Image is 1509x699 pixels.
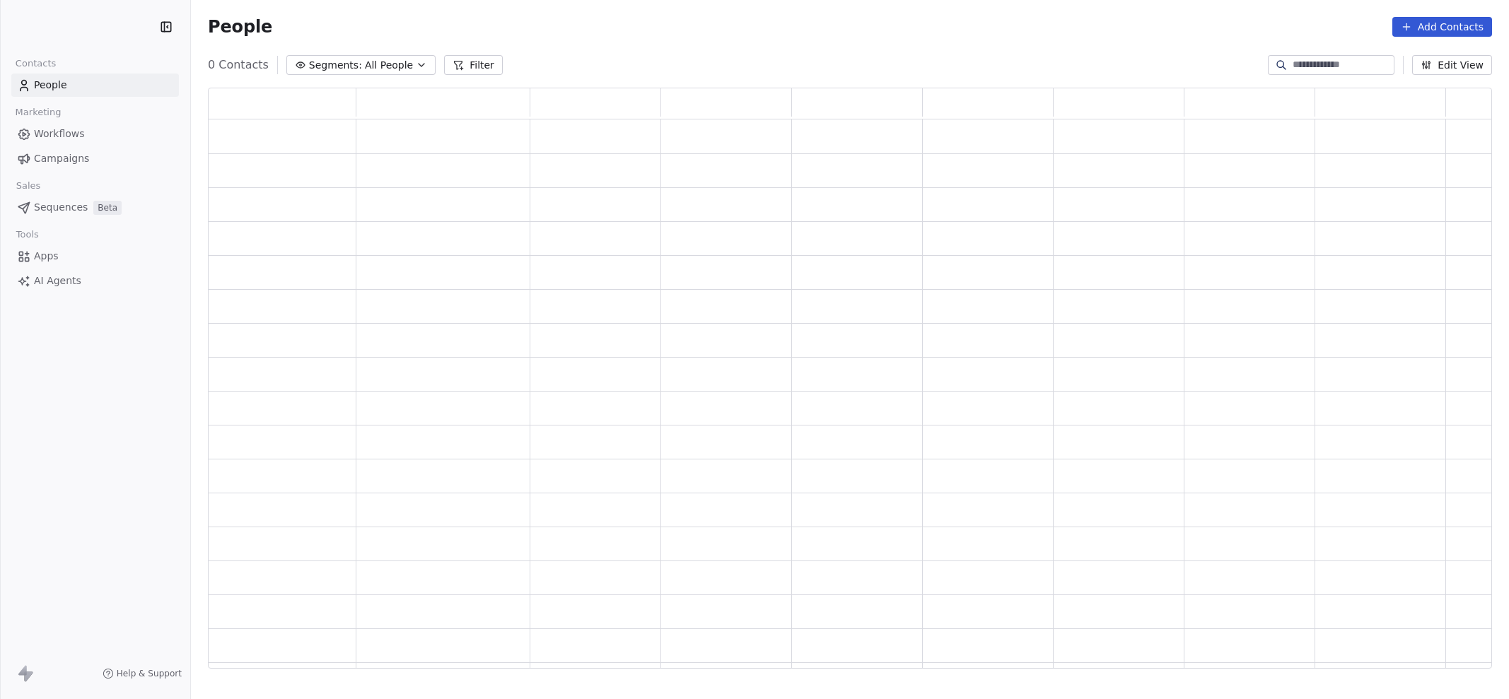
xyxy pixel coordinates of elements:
span: Contacts [9,53,62,74]
span: Apps [34,249,59,264]
a: Apps [11,245,179,268]
span: All People [365,58,413,73]
span: Tools [10,224,45,245]
a: AI Agents [11,269,179,293]
span: Sequences [34,200,88,215]
span: People [34,78,67,93]
a: People [11,74,179,97]
button: Edit View [1412,55,1492,75]
span: Campaigns [34,151,89,166]
a: Help & Support [103,668,182,679]
span: People [208,16,272,37]
button: Add Contacts [1392,17,1492,37]
span: Help & Support [117,668,182,679]
a: Workflows [11,122,179,146]
span: Beta [93,201,122,215]
span: Sales [10,175,47,196]
span: Marketing [9,102,67,123]
a: SequencesBeta [11,196,179,219]
span: AI Agents [34,274,81,288]
button: Filter [444,55,503,75]
a: Campaigns [11,147,179,170]
span: Segments: [309,58,362,73]
span: Workflows [34,127,85,141]
span: 0 Contacts [208,57,269,74]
